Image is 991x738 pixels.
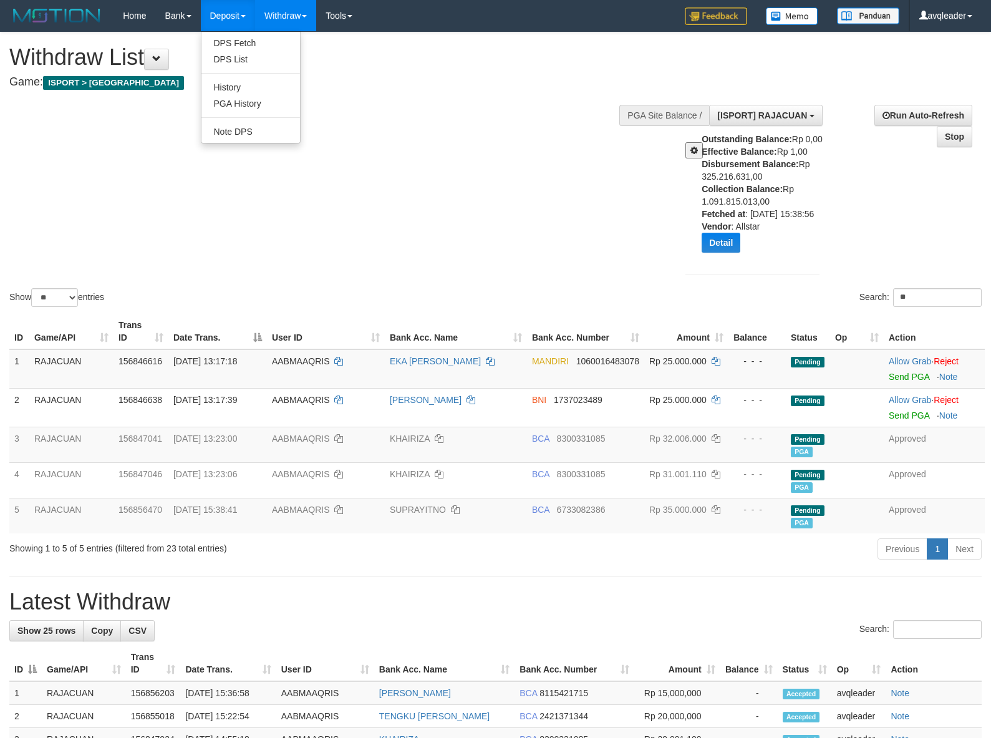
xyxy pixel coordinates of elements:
span: Rp 31.001.110 [649,469,707,479]
a: Previous [877,538,927,560]
td: 1 [9,349,29,389]
td: RAJACUAN [42,681,126,705]
a: KHAIRIZA [390,469,430,479]
a: Note [939,372,958,382]
span: Show 25 rows [17,626,75,636]
div: - - - [733,432,781,445]
h1: Withdraw List [9,45,648,70]
button: Detail [702,233,740,253]
div: PGA Site Balance / [619,105,709,126]
a: Run Auto-Refresh [874,105,972,126]
span: Accepted [783,712,820,722]
div: - - - [733,394,781,406]
th: User ID: activate to sort column ascending [276,646,374,681]
th: ID: activate to sort column descending [9,646,42,681]
td: avqleader [832,681,886,705]
a: [PERSON_NAME] [390,395,462,405]
span: Copy 8300331085 to clipboard [557,469,606,479]
a: DPS List [201,51,300,67]
td: [DATE] 15:36:58 [180,681,276,705]
span: BNI [532,395,546,405]
span: Copy 2421371344 to clipboard [539,711,588,721]
th: Date Trans.: activate to sort column descending [168,314,267,349]
td: Rp 20,000,000 [634,705,720,728]
a: Allow Grab [889,395,931,405]
b: Effective Balance: [702,147,777,157]
span: Rp 35.000.000 [649,505,707,515]
th: Action [886,646,982,681]
a: PGA History [201,95,300,112]
input: Search: [893,288,982,307]
button: [ISPORT] RAJACUAN [709,105,823,126]
td: 3 [9,427,29,462]
span: Copy 1060016483078 to clipboard [576,356,639,366]
a: Next [947,538,982,560]
th: Balance [728,314,786,349]
td: · [884,388,985,427]
span: Pending [791,434,824,445]
td: 4 [9,462,29,498]
span: AABMAAQRIS [272,395,330,405]
label: Search: [859,288,982,307]
td: 5 [9,498,29,533]
th: Bank Acc. Number: activate to sort column ascending [515,646,634,681]
td: Approved [884,427,985,462]
span: PGA [791,447,813,457]
span: 156847041 [118,434,162,444]
td: 156856203 [126,681,181,705]
td: 1 [9,681,42,705]
td: [DATE] 15:22:54 [180,705,276,728]
td: · [884,349,985,389]
a: Reject [934,356,959,366]
img: panduan.png [837,7,899,24]
img: Feedback.jpg [685,7,747,25]
span: BCA [520,688,537,698]
a: EKA [PERSON_NAME] [390,356,481,366]
a: DPS Fetch [201,35,300,51]
div: Showing 1 to 5 of 5 entries (filtered from 23 total entries) [9,537,404,555]
span: Accepted [783,689,820,699]
td: RAJACUAN [29,427,114,462]
span: Copy 8115421715 to clipboard [539,688,588,698]
span: AABMAAQRIS [272,356,330,366]
span: Rp 32.006.000 [649,434,707,444]
a: Note [891,711,909,721]
span: MANDIRI [532,356,569,366]
span: Copy 1737023489 to clipboard [554,395,602,405]
b: Vendor [702,221,731,231]
a: 1 [927,538,948,560]
th: Status: activate to sort column ascending [778,646,832,681]
span: AABMAAQRIS [272,505,330,515]
td: Approved [884,498,985,533]
td: Rp 15,000,000 [634,681,720,705]
td: - [720,705,778,728]
a: CSV [120,620,155,641]
a: History [201,79,300,95]
span: BCA [532,434,549,444]
span: Copy [91,626,113,636]
a: Show 25 rows [9,620,84,641]
span: Pending [791,470,824,480]
span: · [889,395,934,405]
a: SUPRAYITNO [390,505,446,515]
img: MOTION_logo.png [9,6,104,25]
th: Date Trans.: activate to sort column ascending [180,646,276,681]
th: Bank Acc. Name: activate to sort column ascending [385,314,527,349]
th: Bank Acc. Number: activate to sort column ascending [527,314,644,349]
b: Outstanding Balance: [702,134,792,144]
th: Trans ID: activate to sort column ascending [114,314,168,349]
th: Status [786,314,830,349]
span: BCA [532,505,549,515]
span: Pending [791,357,824,367]
td: 2 [9,388,29,427]
th: Amount: activate to sort column ascending [644,314,728,349]
span: Rp 25.000.000 [649,395,707,405]
div: - - - [733,503,781,516]
div: Rp 0,00 Rp 1,00 Rp 325.216.631,00 Rp 1.091.815.013,00 : [DATE] 15:38:56 : Allstar [702,133,829,262]
select: Showentries [31,288,78,307]
th: Balance: activate to sort column ascending [720,646,778,681]
span: [DATE] 15:38:41 [173,505,237,515]
span: PGA [791,482,813,493]
span: · [889,356,934,366]
span: CSV [128,626,147,636]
